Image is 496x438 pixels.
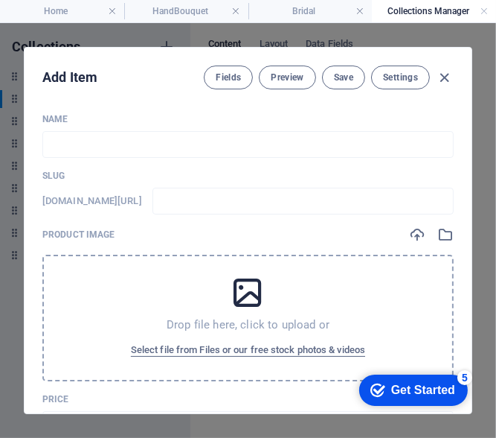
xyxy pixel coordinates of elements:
[42,170,454,182] p: Slug
[124,3,248,19] h4: HandBouquet
[437,226,454,243] i: Select from file manager or stock photos
[112,3,126,18] div: 5
[216,72,241,83] span: Fields
[371,66,430,89] button: Settings
[259,66,315,89] button: Preview
[383,72,418,83] span: Settings
[127,338,369,362] button: Select file from Files or our free stock photos & videos
[131,341,365,359] span: Select file from Files or our free stock photos & videos
[248,3,373,19] h4: Bridal
[322,66,365,89] button: Save
[204,66,253,89] button: Fields
[167,317,329,332] p: Drop file here, click to upload or
[334,72,353,83] span: Save
[42,113,454,125] p: Name
[13,7,122,39] div: Get Started 5 items remaining, 0% complete
[45,16,109,30] div: Get Started
[271,72,303,83] span: Preview
[42,393,454,405] p: Price
[372,3,496,19] h4: Collections Manager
